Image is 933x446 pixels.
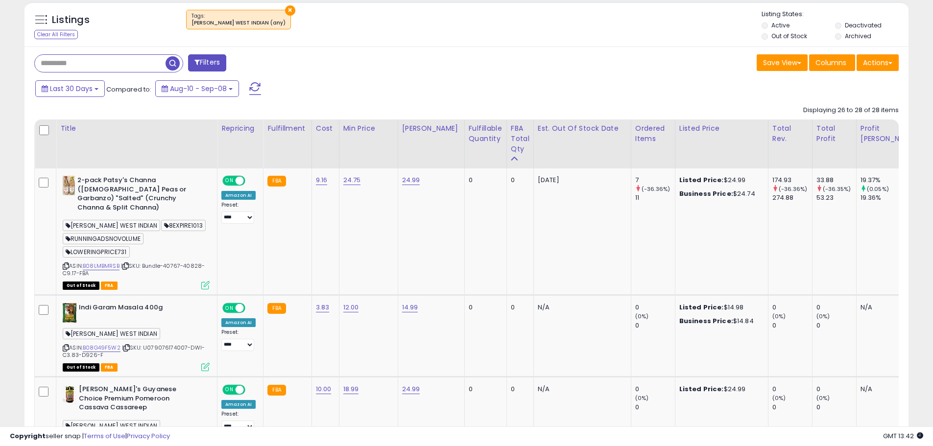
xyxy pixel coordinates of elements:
[63,246,130,258] span: LOWERINGPRICE731
[221,191,256,200] div: Amazon AI
[469,176,499,185] div: 0
[679,189,733,198] b: Business Price:
[635,176,675,185] div: 7
[635,193,675,202] div: 11
[757,54,808,71] button: Save View
[867,185,889,193] small: (0.05%)
[402,384,420,394] a: 24.99
[679,385,761,394] div: $24.99
[538,303,623,312] p: N/A
[469,123,502,144] div: Fulfillable Quantity
[538,123,627,134] div: Est. Out Of Stock Date
[60,123,213,134] div: Title
[779,185,807,193] small: (-36.36%)
[77,176,196,214] b: 2-pack Patsy's Channa ([DEMOGRAPHIC_DATA] Peas or Garbanzo) "Salted" (Crunchy Channa & Split Channa)
[402,123,460,134] div: [PERSON_NAME]
[635,385,675,394] div: 0
[84,431,125,441] a: Terms of Use
[679,176,761,185] div: $24.99
[772,394,786,402] small: (0%)
[635,123,671,144] div: Ordered Items
[816,303,856,312] div: 0
[679,123,764,134] div: Listed Price
[63,344,205,358] span: | SKU: U079076174007-DWI-C3.83-D926-F
[679,316,733,326] b: Business Price:
[223,386,236,394] span: ON
[772,176,812,185] div: 174.93
[679,303,724,312] b: Listed Price:
[63,328,160,339] span: [PERSON_NAME] WEST INDIAN
[772,193,812,202] div: 274.88
[79,303,198,315] b: Indi Garam Masala 400g
[267,123,307,134] div: Fulfillment
[469,303,499,312] div: 0
[816,394,830,402] small: (0%)
[101,282,118,290] span: FBA
[883,431,923,441] span: 2025-10-9 13:42 GMT
[772,403,812,412] div: 0
[127,431,170,441] a: Privacy Policy
[511,176,526,185] div: 0
[223,304,236,312] span: ON
[316,384,332,394] a: 10.00
[191,12,286,27] span: Tags :
[762,10,909,19] p: Listing States:
[316,123,335,134] div: Cost
[538,176,623,185] p: [DATE]
[772,321,812,330] div: 0
[772,303,812,312] div: 0
[316,303,330,312] a: 3.83
[679,317,761,326] div: $14.84
[221,411,256,433] div: Preset:
[679,384,724,394] b: Listed Price:
[511,303,526,312] div: 0
[79,385,198,415] b: [PERSON_NAME]'s Guyanese Choice Premium Pomeroon Cassava Cassareep
[679,303,761,312] div: $14.98
[679,189,761,198] div: $24.74
[845,32,871,40] label: Archived
[771,32,807,40] label: Out of Stock
[285,5,295,16] button: ×
[469,385,499,394] div: 0
[63,282,99,290] span: All listings that are currently out of stock and unavailable for purchase on Amazon
[343,123,394,134] div: Min Price
[244,386,260,394] span: OFF
[63,176,75,195] img: 51uJ8OWki+L._SL40_.jpg
[816,123,852,144] div: Total Profit
[343,384,359,394] a: 18.99
[188,54,226,71] button: Filters
[861,193,923,202] div: 19.36%
[10,431,46,441] strong: Copyright
[161,220,206,231] span: 8EXPIRE1013
[816,176,856,185] div: 33.88
[63,385,76,404] img: 41hMDsuJMRL._SL40_.jpg
[63,363,99,372] span: All listings that are currently out of stock and unavailable for purchase on Amazon
[823,185,851,193] small: (-36.35%)
[221,400,256,409] div: Amazon AI
[816,403,856,412] div: 0
[63,233,144,244] span: RUNNINGADSNOVOLUME
[343,175,361,185] a: 24.75
[857,54,899,71] button: Actions
[809,54,855,71] button: Columns
[642,185,670,193] small: (-36.36%)
[402,303,418,312] a: 14.99
[50,84,93,94] span: Last 30 Days
[267,176,286,187] small: FBA
[803,106,899,115] div: Displaying 26 to 28 of 28 items
[402,175,420,185] a: 24.99
[635,403,675,412] div: 0
[170,84,227,94] span: Aug-10 - Sep-08
[35,80,105,97] button: Last 30 Days
[221,123,259,134] div: Repricing
[63,303,76,323] img: 51OSzz+nChL._SL40_.jpg
[816,312,830,320] small: (0%)
[223,177,236,185] span: ON
[816,193,856,202] div: 53.23
[244,304,260,312] span: OFF
[635,321,675,330] div: 0
[772,123,808,144] div: Total Rev.
[221,329,256,351] div: Preset:
[679,175,724,185] b: Listed Price:
[343,303,359,312] a: 12.00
